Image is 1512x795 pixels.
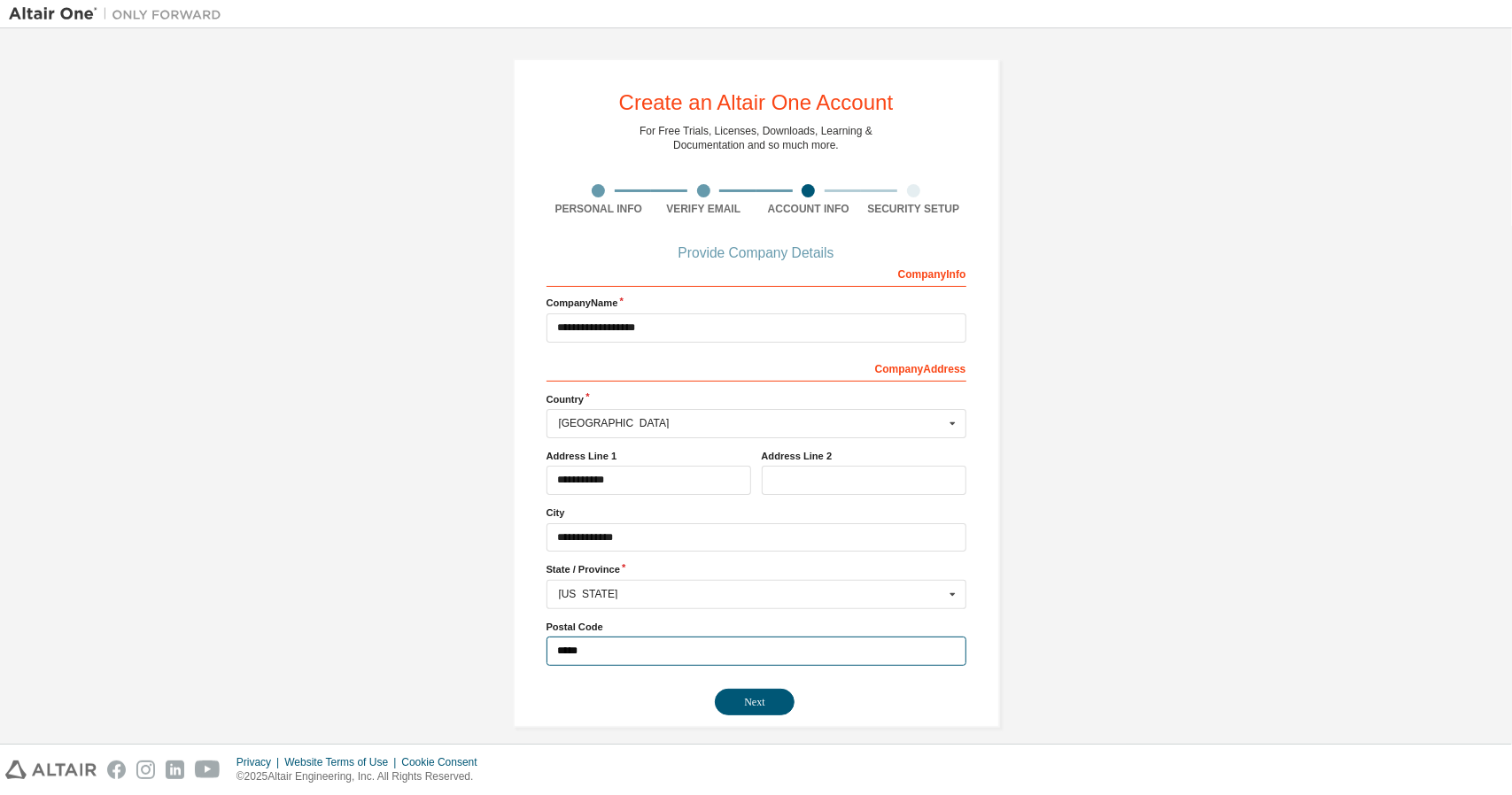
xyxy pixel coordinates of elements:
img: linkedin.svg [166,760,184,779]
div: Account Info [756,202,862,216]
div: Company Info [547,259,966,287]
div: Security Setup [861,202,966,216]
div: Provide Company Details [547,248,966,259]
div: Website Terms of Use [284,755,401,769]
div: Personal Info [547,202,652,216]
div: Create an Altair One Account [619,92,894,113]
img: instagram.svg [136,760,155,779]
label: Country [547,392,966,406]
div: Company Address [547,353,966,382]
label: Address Line 1 [547,449,751,463]
p: © 2025 Altair Engineering, Inc. All Rights Reserved. [236,769,488,784]
div: Verify Email [651,202,756,216]
img: altair_logo.svg [5,760,97,779]
div: For Free Trials, Licenses, Downloads, Learning & Documentation and so much more. [640,124,872,152]
div: Cookie Consent [401,755,487,769]
div: Privacy [236,755,284,769]
label: Address Line 2 [762,449,966,463]
label: City [547,506,966,520]
img: Altair One [9,5,230,23]
button: Next [715,689,795,715]
img: youtube.svg [195,760,221,779]
div: [GEOGRAPHIC_DATA] [559,418,944,428]
label: Postal Code [547,620,966,634]
label: Company Name [547,296,966,310]
label: State / Province [547,562,966,576]
img: facebook.svg [107,760,126,779]
div: [US_STATE] [559,589,944,599]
